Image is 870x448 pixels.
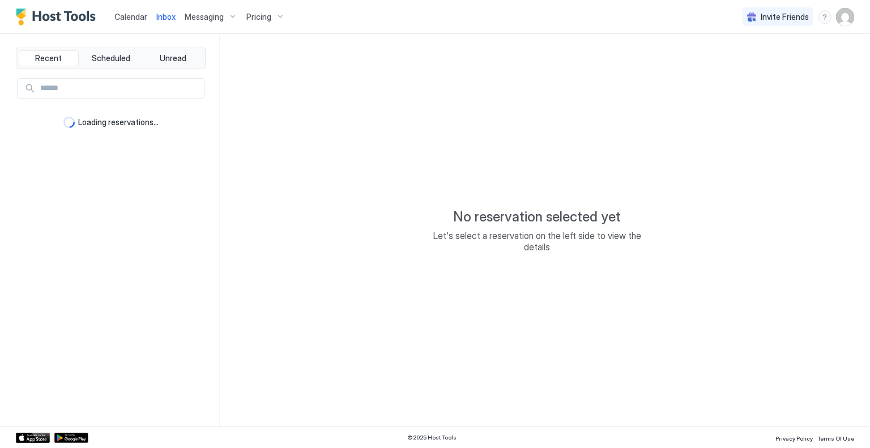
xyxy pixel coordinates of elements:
div: tab-group [16,48,206,69]
a: Host Tools Logo [16,8,101,25]
span: Terms Of Use [817,435,854,442]
span: Inbox [156,12,176,22]
a: Inbox [156,11,176,23]
a: Privacy Policy [775,432,813,443]
span: Pricing [246,12,271,22]
div: loading [63,117,75,128]
span: Privacy Policy [775,435,813,442]
input: Input Field [36,79,204,98]
button: Recent [19,50,79,66]
span: Invite Friends [761,12,809,22]
span: Unread [160,53,186,63]
div: User profile [836,8,854,26]
span: No reservation selected yet [453,208,621,225]
span: Loading reservations... [78,117,159,127]
a: Calendar [114,11,147,23]
div: menu [818,10,831,24]
span: Recent [35,53,62,63]
span: Scheduled [92,53,130,63]
span: Messaging [185,12,224,22]
a: App Store [16,433,50,443]
button: Unread [143,50,203,66]
span: © 2025 Host Tools [407,434,457,441]
span: Calendar [114,12,147,22]
button: Scheduled [81,50,141,66]
span: Let's select a reservation on the left side to view the details [424,230,650,253]
a: Terms Of Use [817,432,854,443]
a: Google Play Store [54,433,88,443]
